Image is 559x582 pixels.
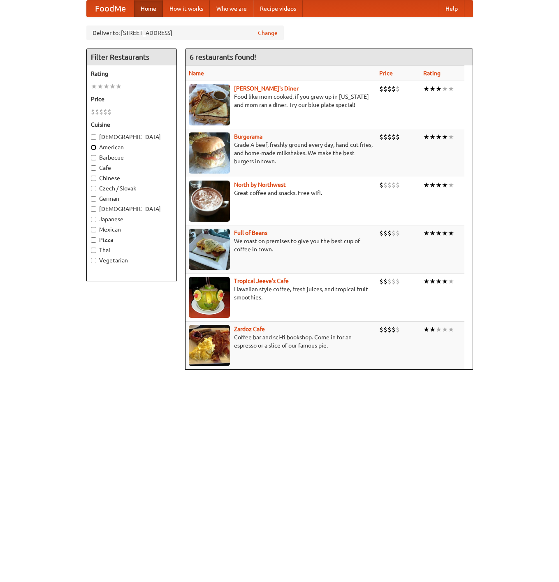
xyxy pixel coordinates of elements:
[91,248,96,253] input: Thai
[189,333,373,350] p: Coffee bar and sci-fi bookshop. Come in for an espresso or a slice of our famous pie.
[448,132,454,141] li: ★
[91,174,172,182] label: Chinese
[423,277,429,286] li: ★
[379,277,383,286] li: $
[429,132,436,141] li: ★
[379,84,383,93] li: $
[396,277,400,286] li: $
[396,325,400,334] li: $
[448,277,454,286] li: ★
[91,145,96,150] input: American
[436,84,442,93] li: ★
[396,84,400,93] li: $
[87,49,176,65] h4: Filter Restaurants
[189,70,204,77] a: Name
[91,133,172,141] label: [DEMOGRAPHIC_DATA]
[448,325,454,334] li: ★
[436,132,442,141] li: ★
[91,70,172,78] h5: Rating
[91,143,172,151] label: American
[448,229,454,238] li: ★
[91,107,95,116] li: $
[429,325,436,334] li: ★
[383,325,387,334] li: $
[423,84,429,93] li: ★
[423,229,429,238] li: ★
[189,181,230,222] img: north.jpg
[91,225,172,234] label: Mexican
[429,84,436,93] li: ★
[99,107,103,116] li: $
[383,132,387,141] li: $
[387,132,392,141] li: $
[383,277,387,286] li: $
[91,227,96,232] input: Mexican
[91,176,96,181] input: Chinese
[91,237,96,243] input: Pizza
[189,132,230,174] img: burgerama.jpg
[91,217,96,222] input: Japanese
[91,82,97,91] li: ★
[91,184,172,192] label: Czech / Slovak
[436,277,442,286] li: ★
[234,230,267,236] a: Full of Beans
[379,181,383,190] li: $
[258,29,278,37] a: Change
[91,246,172,254] label: Thai
[379,132,383,141] li: $
[396,229,400,238] li: $
[103,107,107,116] li: $
[163,0,210,17] a: How it works
[116,82,122,91] li: ★
[423,70,441,77] a: Rating
[91,164,172,172] label: Cafe
[91,258,96,263] input: Vegetarian
[379,229,383,238] li: $
[189,285,373,301] p: Hawaiian style coffee, fresh juices, and tropical fruit smoothies.
[91,153,172,162] label: Barbecue
[436,325,442,334] li: ★
[189,325,230,366] img: zardoz.jpg
[379,70,393,77] a: Price
[423,181,429,190] li: ★
[383,181,387,190] li: $
[436,181,442,190] li: ★
[189,84,230,125] img: sallys.jpg
[91,256,172,264] label: Vegetarian
[442,229,448,238] li: ★
[392,277,396,286] li: $
[189,277,230,318] img: jeeves.jpg
[234,133,262,140] a: Burgerama
[189,93,373,109] p: Food like mom cooked, if you grew up in [US_STATE] and mom ran a diner. Try our blue plate special!
[392,84,396,93] li: $
[234,278,289,284] a: Tropical Jeeve's Cafe
[442,84,448,93] li: ★
[91,195,172,203] label: German
[429,181,436,190] li: ★
[442,325,448,334] li: ★
[392,132,396,141] li: $
[189,141,373,165] p: Grade A beef, freshly ground every day, hand-cut fries, and home-made milkshakes. We make the bes...
[97,82,103,91] li: ★
[95,107,99,116] li: $
[91,134,96,140] input: [DEMOGRAPHIC_DATA]
[396,132,400,141] li: $
[442,277,448,286] li: ★
[103,82,109,91] li: ★
[91,121,172,129] h5: Cuisine
[91,206,96,212] input: [DEMOGRAPHIC_DATA]
[234,85,299,92] a: [PERSON_NAME]'s Diner
[189,237,373,253] p: We roast on premises to give you the best cup of coffee in town.
[91,196,96,202] input: German
[234,326,265,332] a: Zardoz Cafe
[387,181,392,190] li: $
[190,53,256,61] ng-pluralize: 6 restaurants found!
[91,95,172,103] h5: Price
[91,165,96,171] input: Cafe
[429,277,436,286] li: ★
[439,0,464,17] a: Help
